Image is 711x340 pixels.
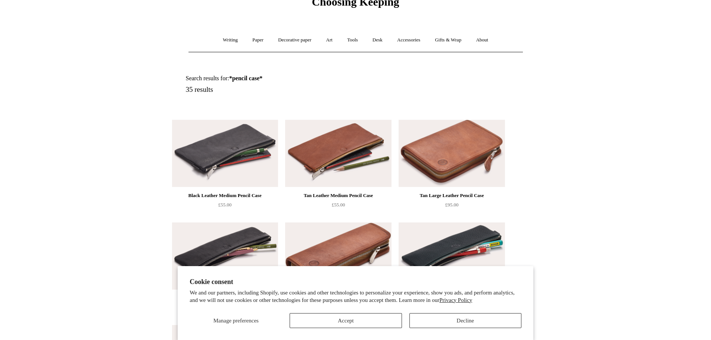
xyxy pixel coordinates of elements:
a: Tan Small Leather Pencil Case Tan Small Leather Pencil Case [285,222,391,290]
div: Black Leather Medium Pencil Case [174,191,276,200]
h2: Cookie consent [190,278,521,286]
button: Accept [290,313,402,328]
button: Manage preferences [190,313,282,328]
a: Green Small Leather Pencil Case Green Small Leather Pencil Case [399,222,505,290]
a: Black Leather Medium Pencil Case £55.00 [172,191,278,222]
strong: *pencil case* [229,75,262,81]
p: We and our partners, including Shopify, use cookies and other technologies to personalize your ex... [190,289,521,304]
a: Tools [340,30,365,50]
img: Tan Small Leather Pencil Case [285,222,391,290]
span: £55.00 [332,202,345,208]
button: Decline [409,313,521,328]
a: About [469,30,495,50]
a: Choosing Keeping [312,1,399,7]
a: Privacy Policy [439,297,472,303]
div: Black Small Leather Pencil Case [174,294,276,303]
img: Green Small Leather Pencil Case [399,222,505,290]
span: Manage preferences [213,318,259,324]
a: Tan Large Leather Pencil Case Tan Large Leather Pencil Case [399,120,505,187]
a: Gifts & Wrap [428,30,468,50]
div: Tan Large Leather Pencil Case [400,191,503,200]
div: Tan Leather Medium Pencil Case [287,191,389,200]
a: Writing [216,30,244,50]
a: Desk [366,30,389,50]
a: Black Leather Medium Pencil Case Black Leather Medium Pencil Case [172,120,278,187]
img: Tan Large Leather Pencil Case [399,120,505,187]
span: £95.00 [445,202,459,208]
span: £55.00 [218,202,232,208]
img: Black Small Leather Pencil Case [172,222,278,290]
a: Art [319,30,339,50]
h1: Search results for: [186,75,364,82]
a: Decorative paper [271,30,318,50]
a: Paper [246,30,270,50]
a: Black Small Leather Pencil Case Black Small Leather Pencil Case [172,222,278,290]
a: Tan Large Leather Pencil Case £95.00 [399,191,505,222]
a: Tan Leather Medium Pencil Case Tan Leather Medium Pencil Case [285,120,391,187]
a: Tan Leather Medium Pencil Case £55.00 [285,191,391,222]
img: Tan Leather Medium Pencil Case [285,120,391,187]
a: Black Small Leather Pencil Case £50.00 [172,294,278,324]
img: Black Leather Medium Pencil Case [172,120,278,187]
h5: 35 results [186,85,364,94]
a: Accessories [390,30,427,50]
